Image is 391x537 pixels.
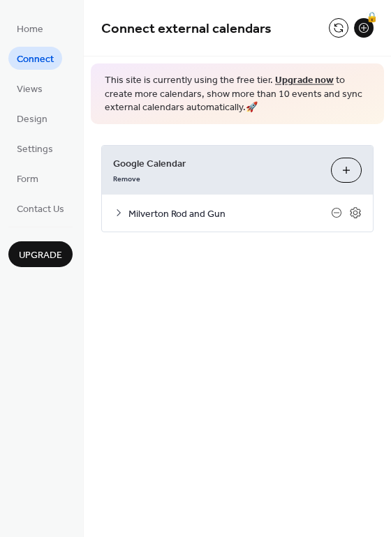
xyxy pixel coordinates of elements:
a: Connect [8,47,62,70]
a: Contact Us [8,197,73,220]
a: Form [8,167,47,190]
span: Home [17,22,43,37]
span: Design [17,112,47,127]
span: Settings [17,142,53,157]
a: Upgrade now [275,71,334,90]
span: Form [17,172,38,187]
span: Remove [113,174,140,183]
span: Connect external calendars [101,15,272,43]
span: This site is currently using the free tier. to create more calendars, show more than 10 events an... [105,74,370,115]
a: Design [8,107,56,130]
span: Contact Us [17,202,64,217]
a: Home [8,17,52,40]
a: Views [8,77,51,100]
a: Settings [8,137,61,160]
span: Views [17,82,43,97]
span: Google Calendar [113,156,320,171]
span: Connect [17,52,54,67]
button: Upgrade [8,241,73,267]
span: Milverton Rod and Gun [128,206,331,221]
span: Upgrade [19,248,62,263]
